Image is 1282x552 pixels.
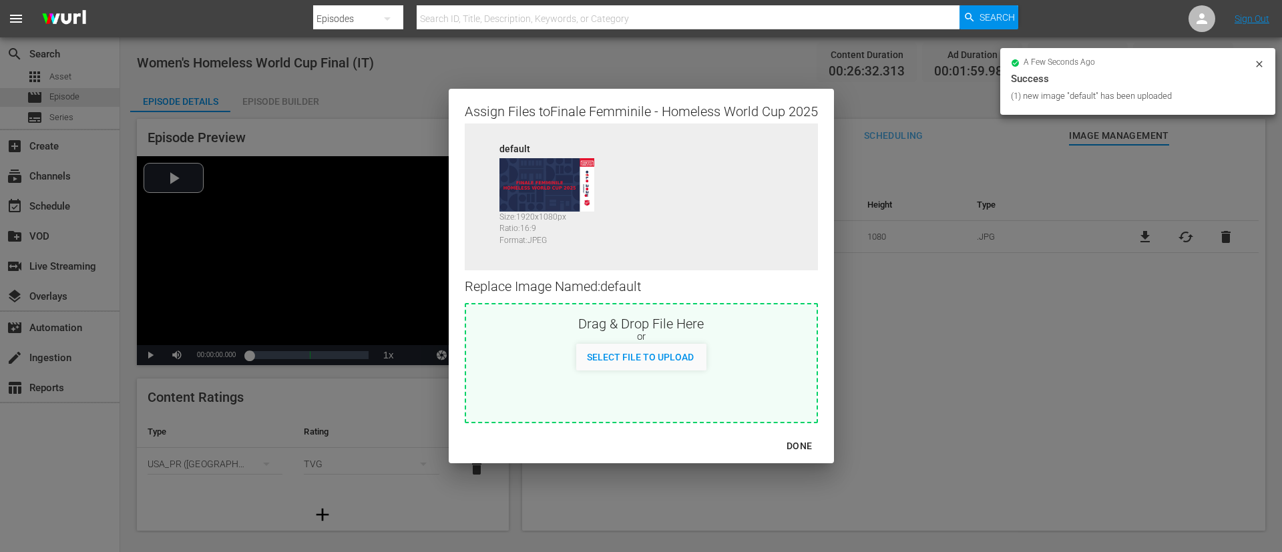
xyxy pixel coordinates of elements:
[1235,13,1269,24] a: Sign Out
[1024,57,1095,68] span: a few seconds ago
[1011,89,1251,103] div: (1) new image "default" has been uploaded
[465,270,818,303] div: Replace Image Named: default
[771,434,828,459] button: DONE
[465,102,818,118] div: Assign Files to Finale Femminile - Homeless World Cup 2025
[32,3,96,35] img: ans4CAIJ8jUAAAAAAAAAAAAAAAAAAAAAAAAgQb4GAAAAAAAAAAAAAAAAAAAAAAAAJMjXAAAAAAAAAAAAAAAAAAAAAAAAgAT5G...
[8,11,24,27] span: menu
[466,314,817,330] div: Drag & Drop File Here
[499,158,594,212] img: 89117108-default_v2.jpg
[499,212,606,240] div: Size: 1920 x 1080 px Ratio: 16:9 Format: JPEG
[466,330,817,344] div: or
[576,344,704,368] button: Select File to Upload
[576,352,704,362] span: Select File to Upload
[980,5,1015,29] span: Search
[776,438,823,455] div: DONE
[1011,71,1265,87] div: Success
[499,142,606,152] div: default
